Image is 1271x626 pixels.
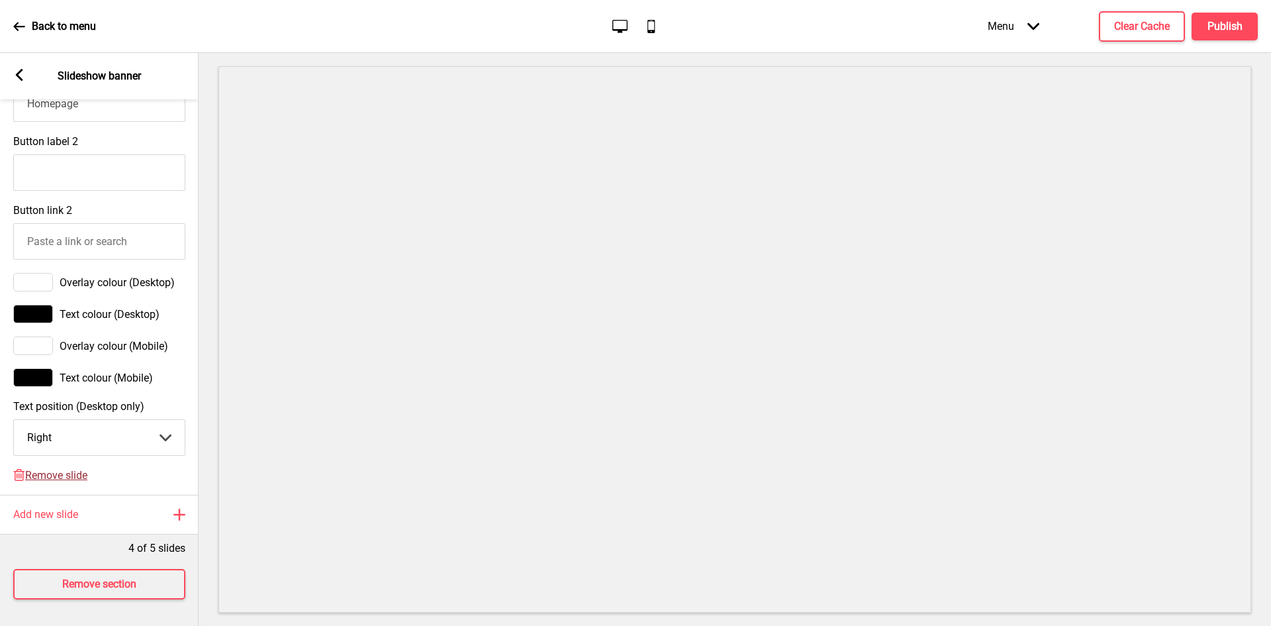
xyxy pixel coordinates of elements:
[60,276,175,289] span: Overlay colour (Desktop)
[13,135,78,148] label: Button label 2
[1207,19,1243,34] h4: Publish
[13,85,185,122] input: Paste a link or search
[13,337,185,355] div: Overlay colour (Mobile)
[13,204,72,217] label: Button link 2
[1192,13,1258,40] button: Publish
[60,372,153,384] span: Text colour (Mobile)
[13,368,185,387] div: Text colour (Mobile)
[60,308,160,321] span: Text colour (Desktop)
[128,541,185,556] p: 4 of 5 slides
[62,577,136,592] h4: Remove section
[13,569,185,600] button: Remove section
[1114,19,1170,34] h4: Clear Cache
[25,469,87,482] span: Remove slide
[13,9,96,44] a: Back to menu
[13,305,185,323] div: Text colour (Desktop)
[13,507,78,522] h4: Add new slide
[1099,11,1185,42] button: Clear Cache
[32,19,96,34] p: Back to menu
[974,7,1053,46] div: Menu
[13,273,185,291] div: Overlay colour (Desktop)
[13,400,185,413] label: Text position (Desktop only)
[58,69,141,83] p: Slideshow banner
[13,223,185,260] input: Paste a link or search
[60,340,168,352] span: Overlay colour (Mobile)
